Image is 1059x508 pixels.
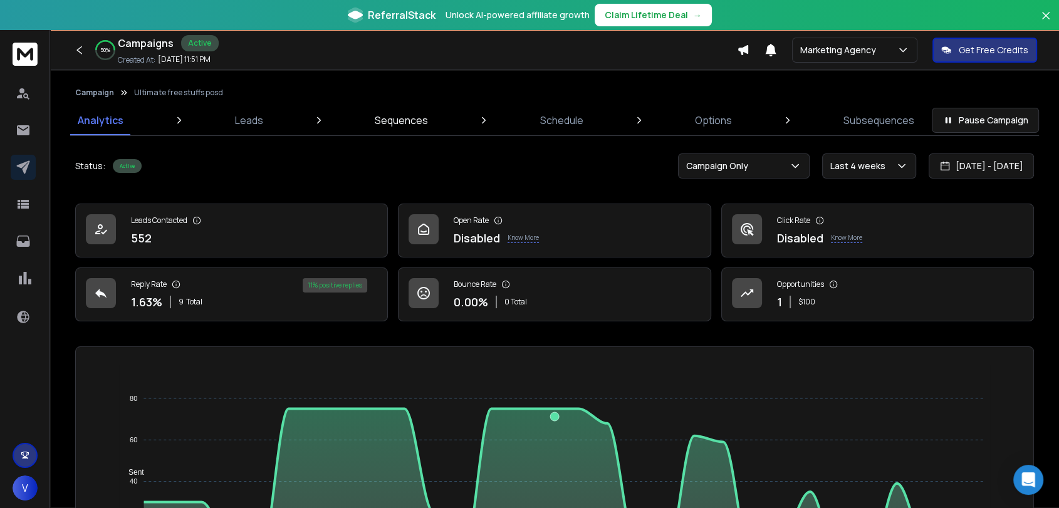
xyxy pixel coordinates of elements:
[131,279,167,289] p: Reply Rate
[235,113,263,128] p: Leads
[446,9,590,21] p: Unlock AI-powered affiliate growth
[113,159,142,173] div: Active
[130,477,137,485] tspan: 40
[777,229,823,247] p: Disabled
[100,46,110,54] p: 50 %
[932,108,1039,133] button: Pause Campaign
[134,88,223,98] p: Ultimate free stuffs posd
[398,204,711,257] a: Open RateDisabledKnow More
[798,297,815,307] p: $ 100
[75,267,388,321] a: Reply Rate1.63%9Total11% positive replies
[75,204,388,257] a: Leads Contacted552
[179,297,184,307] span: 9
[181,35,219,51] div: Active
[131,229,152,247] p: 552
[777,215,810,225] p: Click Rate
[119,468,144,477] span: Sent
[368,8,436,23] span: ReferralStack
[843,113,914,128] p: Subsequences
[693,9,702,21] span: →
[686,160,753,172] p: Campaign Only
[118,36,174,51] h1: Campaigns
[595,4,712,26] button: Claim Lifetime Deal→
[831,233,862,243] p: Know More
[540,113,583,128] p: Schedule
[932,38,1037,63] button: Get Free Credits
[131,293,162,311] p: 1.63 %
[533,105,591,135] a: Schedule
[158,54,211,65] p: [DATE] 11:51 PM
[75,160,105,172] p: Status:
[70,105,131,135] a: Analytics
[687,105,739,135] a: Options
[777,279,824,289] p: Opportunities
[695,113,732,128] p: Options
[78,113,123,128] p: Analytics
[118,55,155,65] p: Created At:
[398,267,711,321] a: Bounce Rate0.00%0 Total
[131,215,187,225] p: Leads Contacted
[130,395,137,402] tspan: 80
[800,44,881,56] p: Marketing Agency
[1038,8,1054,38] button: Close banner
[777,293,782,311] p: 1
[959,44,1028,56] p: Get Free Credits
[929,153,1034,179] button: [DATE] - [DATE]
[836,105,922,135] a: Subsequences
[454,293,488,311] p: 0.00 %
[186,297,202,307] span: Total
[13,475,38,500] button: V
[454,215,489,225] p: Open Rate
[830,160,890,172] p: Last 4 weeks
[227,105,271,135] a: Leads
[454,279,496,289] p: Bounce Rate
[508,233,539,243] p: Know More
[454,229,500,247] p: Disabled
[504,297,527,307] p: 0 Total
[375,113,428,128] p: Sequences
[721,204,1034,257] a: Click RateDisabledKnow More
[130,436,137,443] tspan: 60
[1013,465,1043,495] div: Open Intercom Messenger
[303,278,367,293] div: 11 % positive replies
[367,105,436,135] a: Sequences
[721,267,1034,321] a: Opportunities1$100
[75,88,114,98] button: Campaign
